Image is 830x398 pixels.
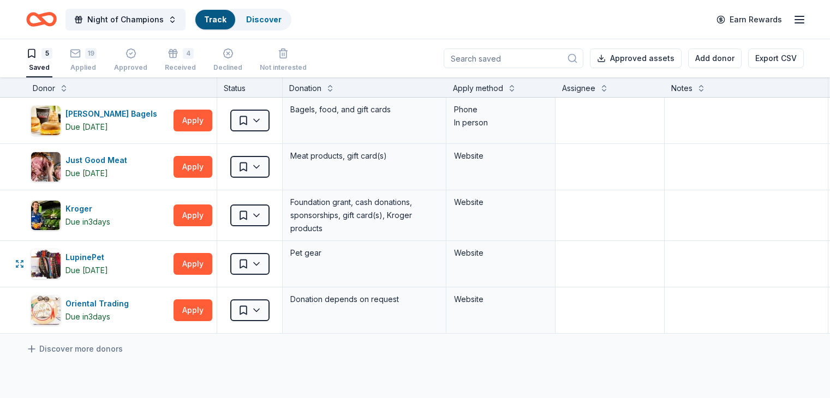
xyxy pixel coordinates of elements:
[165,63,196,72] div: Received
[217,77,283,97] div: Status
[289,102,439,117] div: Bagels, food, and gift cards
[31,152,169,182] button: Image for Just Good MeatJust Good MeatDue [DATE]
[289,148,439,164] div: Meat products, gift card(s)
[454,293,547,306] div: Website
[31,152,61,182] img: Image for Just Good Meat
[31,201,61,230] img: Image for Kroger
[31,249,61,279] img: Image for LupinePet
[31,106,61,135] img: Image for Bruegger's Bagels
[165,44,196,77] button: 4Received
[289,82,321,95] div: Donation
[454,149,547,162] div: Website
[26,342,123,355] a: Discover more donors
[65,9,186,31] button: Night of Champions
[174,110,212,131] button: Apply
[748,49,804,68] button: Export CSV
[260,44,307,77] button: Not interested
[289,245,439,261] div: Pet gear
[70,63,97,72] div: Applied
[204,15,226,24] a: Track
[31,295,169,325] button: Image for Oriental TradingOriental TradingDue in3days
[65,264,108,277] div: Due [DATE]
[65,297,133,310] div: Oriental Trading
[33,82,55,95] div: Donor
[65,202,110,215] div: Kroger
[688,49,742,68] button: Add donor
[87,13,164,26] span: Night of Champions
[454,116,547,129] div: In person
[41,48,52,59] div: 5
[31,105,169,136] button: Image for Bruegger's Bagels[PERSON_NAME] BagelsDue [DATE]
[31,296,61,325] img: Image for Oriental Trading
[174,253,212,275] button: Apply
[26,44,52,77] button: 5Saved
[174,204,212,226] button: Apply
[65,120,108,134] div: Due [DATE]
[65,215,110,228] div: Due in 3 days
[194,9,291,31] button: TrackDiscover
[114,44,147,77] button: Approved
[65,310,110,323] div: Due in 3 days
[65,107,162,120] div: [PERSON_NAME] Bagels
[562,82,595,95] div: Assignee
[454,196,547,209] div: Website
[289,292,439,307] div: Donation depends on request
[183,48,194,59] div: 4
[246,15,282,24] a: Discover
[31,249,169,279] button: Image for LupinePetLupinePetDue [DATE]
[590,49,682,68] button: Approved assets
[85,48,97,59] div: 19
[213,44,242,77] button: Declined
[174,156,212,178] button: Apply
[213,63,242,72] div: Declined
[260,63,307,72] div: Not interested
[65,251,109,264] div: LupinePet
[114,63,147,72] div: Approved
[65,167,108,180] div: Due [DATE]
[454,103,547,116] div: Phone
[444,49,583,68] input: Search saved
[174,299,212,321] button: Apply
[31,200,169,231] button: Image for KrogerKrogerDue in3days
[289,195,439,236] div: Foundation grant, cash donations, sponsorships, gift card(s), Kroger products
[26,7,57,32] a: Home
[710,10,789,29] a: Earn Rewards
[70,44,97,77] button: 19Applied
[26,63,52,72] div: Saved
[671,82,692,95] div: Notes
[453,82,503,95] div: Apply method
[454,246,547,260] div: Website
[65,154,132,167] div: Just Good Meat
